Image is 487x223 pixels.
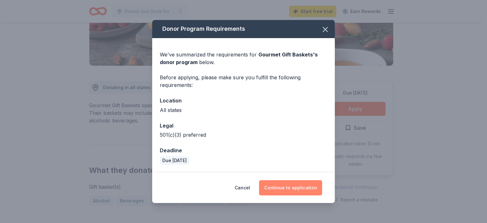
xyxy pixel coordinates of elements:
div: Deadline [160,146,327,154]
div: Donor Program Requirements [152,20,335,38]
div: Before applying, please make sure you fulfill the following requirements: [160,74,327,89]
div: 501(c)(3) preferred [160,131,327,139]
div: Due [DATE] [160,156,189,165]
button: Cancel [235,180,250,195]
div: Legal [160,121,327,130]
div: We've summarized the requirements for below. [160,51,327,66]
button: Continue to application [259,180,322,195]
div: Location [160,96,327,105]
div: All states [160,106,327,114]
